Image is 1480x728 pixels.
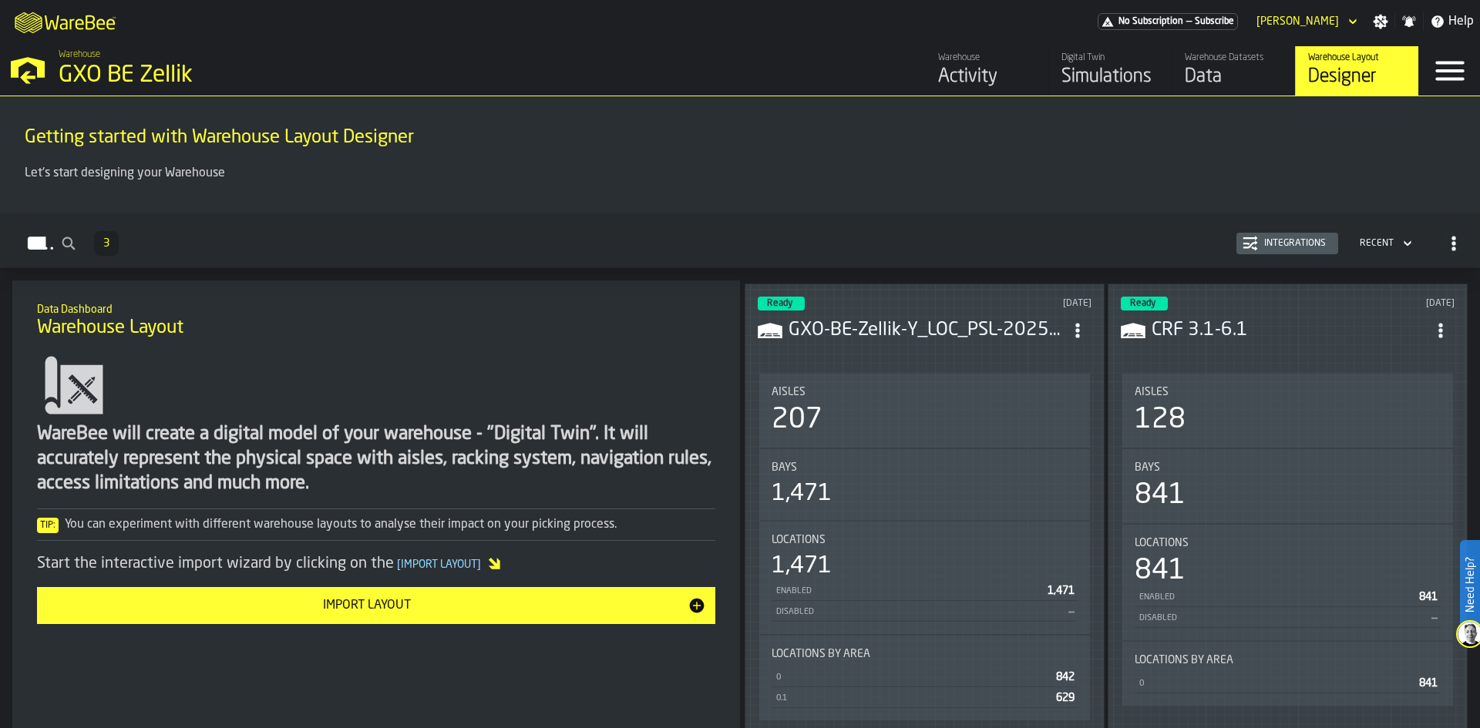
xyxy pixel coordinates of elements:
div: 1,471 [772,480,832,508]
div: Title [1135,537,1441,549]
div: 0 [1138,679,1413,689]
div: DropdownMenuValue-Susana Carmona [1256,15,1339,28]
div: Warehouse Datasets [1185,52,1283,63]
div: stat-Locations [1122,525,1453,640]
span: Tip: [37,518,59,533]
section: card-LayoutDashboardCard [1121,371,1455,709]
div: Digital Twin [1061,52,1159,63]
div: StatList-item-Enabled [772,580,1078,601]
div: Title [1135,386,1441,398]
span: 841 [1419,592,1438,602]
div: stat-Bays [759,449,1090,520]
a: link-to-/wh/i/5fa160b1-7992-442a-9057-4226e3d2ae6d/data [1172,46,1295,96]
span: Ready [767,299,792,308]
div: DropdownMenuValue-4 [1360,238,1394,249]
div: 128 [1135,404,1186,435]
div: Title [1135,654,1441,666]
div: StatList-item-Disabled [772,601,1078,622]
div: Title [772,386,1078,398]
span: Warehouse Layout [37,316,183,341]
span: ] [477,559,481,570]
div: title-Warehouse Layout [25,293,728,348]
div: Warehouse Layout [1308,52,1406,63]
span: Warehouse [59,49,100,60]
button: button-Import Layout [37,587,715,624]
div: Designer [1308,65,1406,89]
div: Data [1185,65,1283,89]
div: stat-Locations by Area [1122,642,1453,706]
div: ButtonLoadMore-Load More-Prev-First-Last [88,231,125,256]
div: Title [772,534,1078,546]
button: button-Integrations [1236,233,1338,254]
div: Disabled [1138,613,1425,623]
div: Title [1135,461,1441,474]
h2: Sub Title [37,300,715,316]
label: button-toggle-Notifications [1395,14,1423,29]
span: Aisles [1135,386,1169,398]
span: — [1186,16,1192,27]
div: Integrations [1258,238,1332,249]
div: DropdownMenuValue-Susana Carmona [1250,12,1361,31]
a: link-to-/wh/i/5fa160b1-7992-442a-9057-4226e3d2ae6d/designer [1295,46,1418,96]
span: No Subscription [1118,16,1183,27]
div: StatList-item-Disabled [1135,607,1441,628]
span: Subscribe [1195,16,1234,27]
span: Help [1448,12,1474,31]
div: stat-Locations by Area [759,636,1090,720]
div: Enabled [775,586,1041,596]
a: link-to-/wh/i/5fa160b1-7992-442a-9057-4226e3d2ae6d/simulations [1048,46,1172,96]
div: status-3 2 [1121,297,1168,310]
span: 842 [1056,672,1075,683]
span: [ [397,559,401,570]
div: Updated: 06/10/2025, 12:36:25 Created: 06/10/2025, 12:36:14 [950,298,1091,309]
h3: GXO-BE-Zellik-Y_LOC_PSL-2025-09-25-001.CSV [789,318,1064,343]
span: Locations [772,534,826,546]
div: Updated: 29/09/2025, 13:57:20 Created: 29/09/2025, 13:55:44 [1313,298,1455,309]
div: stat-Aisles [1122,374,1453,448]
div: StatList-item-0 [1135,673,1441,693]
div: 0 [775,673,1050,683]
label: button-toggle-Menu [1419,46,1480,96]
span: Bays [772,461,797,474]
div: Import Layout [46,596,688,615]
div: 841 [1135,480,1186,511]
div: StatList-item-0.1 [772,687,1078,708]
div: Menu Subscription [1098,13,1238,30]
div: Simulations [1061,65,1159,89]
h3: CRF 3.1-6.1 [1152,318,1427,343]
p: Let's start designing your Warehouse [25,164,1455,183]
div: Warehouse [938,52,1036,63]
div: Start the interactive import wizard by clicking on the [37,553,715,575]
span: 1,471 [1048,585,1075,596]
span: Locations by Area [772,648,870,660]
div: Enabled [1138,592,1413,602]
div: Activity [938,65,1036,89]
span: 841 [1419,678,1438,689]
label: button-toggle-Settings [1367,14,1394,29]
span: 629 [1056,693,1075,703]
span: — [1431,612,1438,623]
span: Aisles [772,386,806,398]
div: Disabled [775,607,1062,617]
div: 841 [1135,555,1186,586]
div: 1,471 [772,552,832,580]
section: card-LayoutDashboardCard [758,371,1091,723]
div: 0.1 [775,693,1050,703]
div: stat-Bays [1122,449,1453,523]
span: 3 [103,238,109,249]
span: Ready [1130,299,1155,308]
label: Need Help? [1461,542,1478,628]
div: StatList-item-0 [772,666,1078,687]
span: Locations [1135,537,1189,549]
div: DropdownMenuValue-4 [1354,234,1415,253]
a: link-to-/wh/i/5fa160b1-7992-442a-9057-4226e3d2ae6d/feed/ [925,46,1048,96]
div: Title [772,648,1078,660]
